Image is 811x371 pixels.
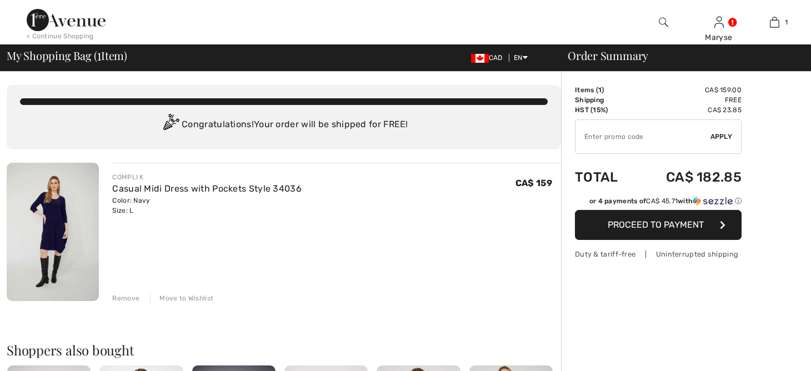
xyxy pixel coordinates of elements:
[714,16,724,29] img: My Info
[575,196,742,210] div: or 4 payments ofCA$ 45.71withSezzle Click to learn more about Sezzle
[471,54,507,62] span: CAD
[635,85,742,95] td: CA$ 159.00
[575,95,635,105] td: Shipping
[693,196,733,206] img: Sezzle
[747,16,802,29] a: 1
[97,47,101,62] span: 1
[608,219,704,230] span: Proceed to Payment
[575,120,710,153] input: Promo code
[514,54,528,62] span: EN
[646,197,678,205] span: CA$ 45.71
[7,343,561,357] h2: Shoppers also bought
[575,158,635,196] td: Total
[692,32,746,43] div: Maryse
[635,158,742,196] td: CA$ 182.85
[471,54,489,63] img: Canadian Dollar
[635,95,742,105] td: Free
[714,17,724,27] a: Sign In
[112,183,302,194] a: Casual Midi Dress with Pockets Style 34036
[7,50,127,61] span: My Shopping Bag ( Item)
[150,293,213,303] div: Move to Wishlist
[112,172,302,182] div: COMPLI K
[159,114,182,136] img: Congratulation2.svg
[27,31,94,41] div: < Continue Shopping
[7,163,99,301] img: Casual Midi Dress with Pockets Style 34036
[589,196,742,206] div: or 4 payments of with
[598,86,602,94] span: 1
[27,9,106,31] img: 1ère Avenue
[575,249,742,259] div: Duty & tariff-free | Uninterrupted shipping
[575,105,635,115] td: HST (15%)
[575,210,742,240] button: Proceed to Payment
[20,114,548,136] div: Congratulations! Your order will be shipped for FREE!
[785,17,788,27] span: 1
[710,132,733,142] span: Apply
[635,105,742,115] td: CA$ 23.85
[770,16,779,29] img: My Bag
[659,16,668,29] img: search the website
[112,293,139,303] div: Remove
[575,85,635,95] td: Items ( )
[554,50,804,61] div: Order Summary
[515,178,552,188] span: CA$ 159
[112,195,302,215] div: Color: Navy Size: L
